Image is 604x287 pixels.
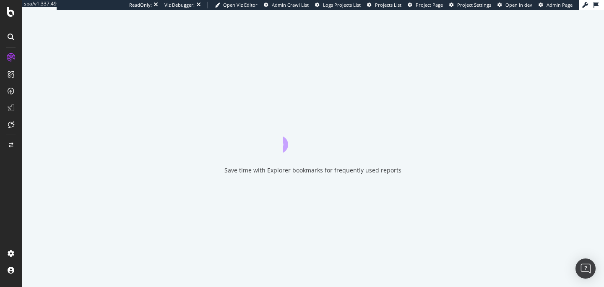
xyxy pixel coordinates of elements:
[408,2,443,8] a: Project Page
[224,166,401,175] div: Save time with Explorer bookmarks for frequently used reports
[129,2,152,8] div: ReadOnly:
[215,2,258,8] a: Open Viz Editor
[223,2,258,8] span: Open Viz Editor
[323,2,361,8] span: Logs Projects List
[315,2,361,8] a: Logs Projects List
[375,2,401,8] span: Projects List
[575,258,596,279] div: Open Intercom Messenger
[283,123,343,153] div: animation
[272,2,309,8] span: Admin Crawl List
[449,2,491,8] a: Project Settings
[416,2,443,8] span: Project Page
[497,2,532,8] a: Open in dev
[539,2,573,8] a: Admin Page
[505,2,532,8] span: Open in dev
[164,2,195,8] div: Viz Debugger:
[367,2,401,8] a: Projects List
[547,2,573,8] span: Admin Page
[264,2,309,8] a: Admin Crawl List
[457,2,491,8] span: Project Settings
